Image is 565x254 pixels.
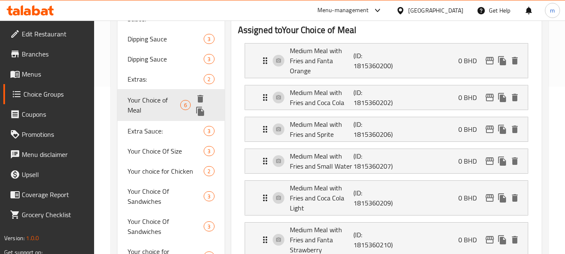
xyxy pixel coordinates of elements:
button: duplicate [496,91,509,104]
span: 1.0.0 [26,233,39,244]
p: 0 BHD [458,92,483,103]
div: Choices [204,146,214,156]
span: Choice Groups [23,89,88,99]
button: duplicate [496,54,509,67]
p: (ID: 1815360202) [353,87,396,108]
button: delete [194,92,207,105]
button: duplicate [194,105,207,118]
span: Your Choice Of Size [128,146,204,156]
p: 0 BHD [458,156,483,166]
p: Medium Meal with Fries and Sprite [290,119,354,139]
span: m [550,6,555,15]
span: Grocery Checklist [22,210,88,220]
a: Promotions [3,124,95,144]
li: Expand [238,82,535,113]
div: Choices [204,191,214,201]
button: delete [509,123,521,136]
div: Choices [204,34,214,44]
button: delete [509,192,521,204]
span: Coupons [22,109,88,119]
p: (ID: 1815360206) [353,119,396,139]
li: Expand [238,145,535,177]
a: Menus [3,64,95,84]
div: Choices [204,74,214,84]
button: delete [509,155,521,167]
div: Extras:2 [118,69,224,89]
button: edit [483,192,496,204]
span: Your Choice of Meal [128,95,180,115]
div: Expand [245,44,528,78]
span: 3 [204,55,214,63]
span: Menus [22,69,88,79]
span: Menu disclaimer [22,149,88,159]
button: edit [483,54,496,67]
div: Choices [204,54,214,64]
div: Your choice for Chicken2 [118,161,224,181]
p: (ID: 1815360200) [353,51,396,71]
div: Choices [204,166,214,176]
a: Edit Restaurant [3,24,95,44]
div: Extra Sauce:3 [118,121,224,141]
div: Your Choice Of Size3 [118,141,224,161]
p: (ID: 1815360207) [353,151,396,171]
a: Grocery Checklist [3,205,95,225]
span: 3 [204,127,214,135]
div: Choices [204,221,214,231]
p: 0 BHD [458,124,483,134]
div: [GEOGRAPHIC_DATA] [408,6,463,15]
span: 3 [204,223,214,231]
div: Your Choice of Meal6deleteduplicate [118,89,224,121]
span: Coverage Report [22,190,88,200]
span: Your Choice Of Sandwiches [128,186,204,206]
p: Medium Meal with Fries and Fanta Orange [290,46,354,76]
span: Branches [22,49,88,59]
span: Your Choice Of Sandwiches [128,216,204,236]
span: Your Choice Of Extra Sauce: [128,4,204,24]
span: Version: [4,233,25,244]
button: edit [483,233,496,246]
button: duplicate [496,155,509,167]
p: (ID: 1815360210) [353,230,396,250]
a: Coupons [3,104,95,124]
button: edit [483,155,496,167]
span: Promotions [22,129,88,139]
div: Expand [245,181,528,215]
li: Expand [238,40,535,82]
div: Menu-management [317,5,369,15]
p: 0 BHD [458,56,483,66]
div: Expand [245,117,528,141]
p: 0 BHD [458,235,483,245]
span: Extras: [128,74,204,84]
span: Dipping Sauce [128,34,204,44]
span: 2 [204,167,214,175]
p: Medium Meal with Fries and Coca Cola Light [290,183,354,213]
h2: Assigned to Your Choice of Meal [238,24,535,36]
span: Your choice for Chicken [128,166,204,176]
button: edit [483,91,496,104]
span: Edit Restaurant [22,29,88,39]
div: Your Choice Of Sandwiches3 [118,181,224,211]
span: 3 [204,192,214,200]
span: Extra Sauce: [128,126,204,136]
p: Medium Meal with Fries and Small Water [290,151,354,171]
a: Choice Groups [3,84,95,104]
div: Choices [180,100,191,110]
button: edit [483,123,496,136]
div: Dipping Sauce3 [118,29,224,49]
span: 3 [204,147,214,155]
span: Upsell [22,169,88,180]
li: Expand [238,113,535,145]
a: Menu disclaimer [3,144,95,164]
button: duplicate [496,233,509,246]
a: Branches [3,44,95,64]
button: duplicate [496,192,509,204]
span: 3 [204,35,214,43]
div: Expand [245,85,528,110]
div: Expand [245,149,528,173]
span: 6 [181,101,190,109]
button: delete [509,233,521,246]
span: Dipping Sauce [128,54,204,64]
li: Expand [238,177,535,219]
a: Upsell [3,164,95,185]
a: Coverage Report [3,185,95,205]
